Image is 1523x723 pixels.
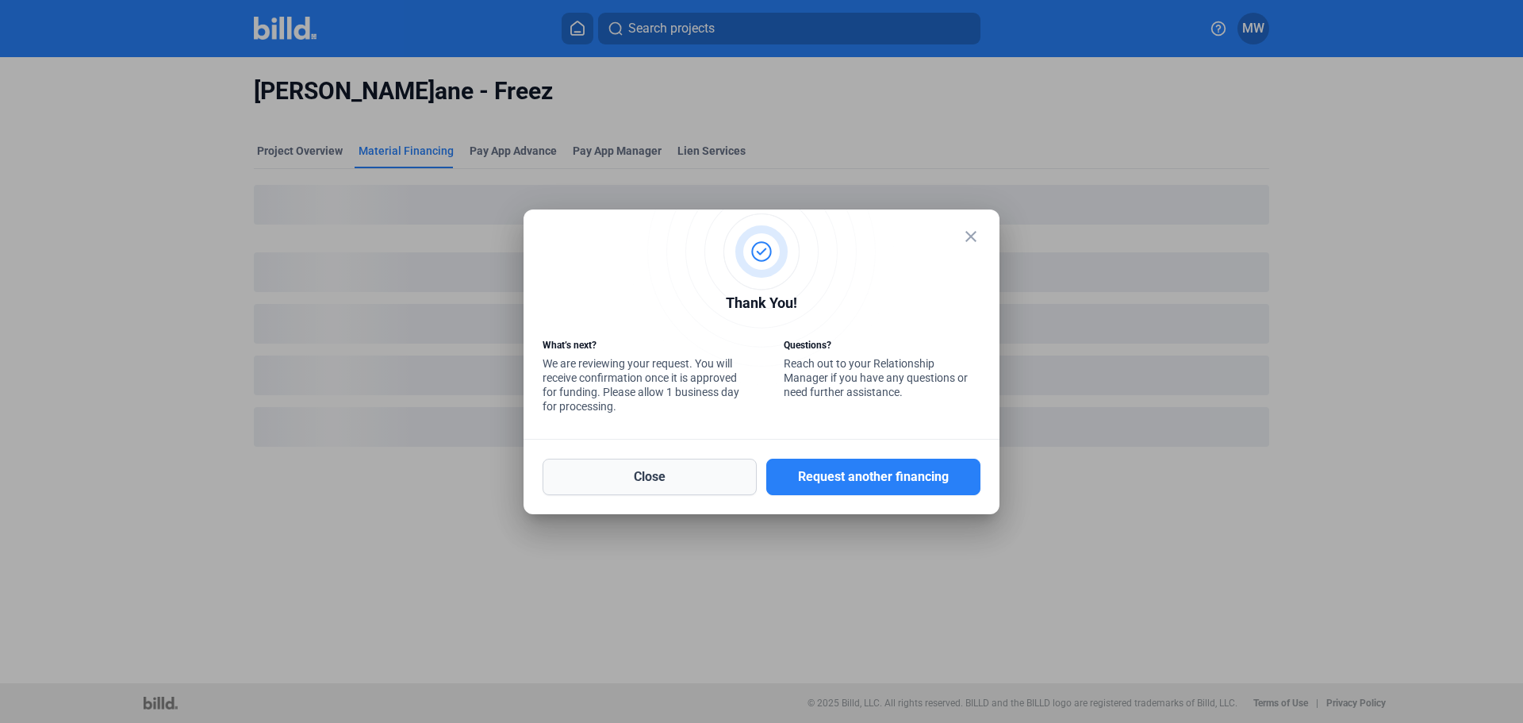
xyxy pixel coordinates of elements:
[784,338,980,356] div: Questions?
[543,292,980,318] div: Thank You!
[766,459,980,495] button: Request another financing
[543,338,739,417] div: We are reviewing your request. You will receive confirmation once it is approved for funding. Ple...
[543,338,739,356] div: What’s next?
[784,338,980,403] div: Reach out to your Relationship Manager if you have any questions or need further assistance.
[961,227,980,246] mat-icon: close
[543,459,757,495] button: Close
